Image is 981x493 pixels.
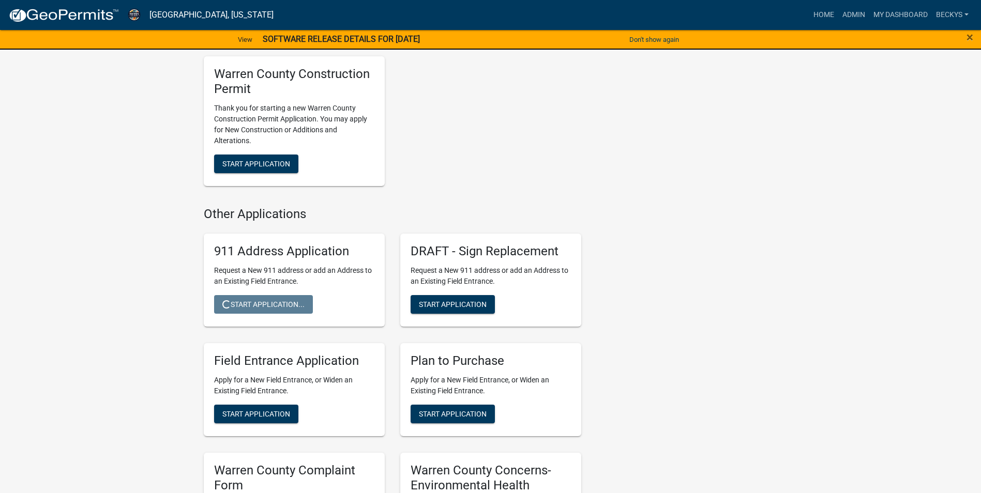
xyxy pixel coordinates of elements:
[419,300,487,309] span: Start Application
[967,30,973,44] span: ×
[214,155,298,173] button: Start Application
[214,295,313,314] button: Start Application...
[411,405,495,423] button: Start Application
[214,463,374,493] h5: Warren County Complaint Form
[214,353,374,368] h5: Field Entrance Application
[214,103,374,146] p: Thank you for starting a new Warren County Construction Permit Application. You may apply for New...
[214,244,374,259] h5: 911 Address Application
[214,265,374,287] p: Request a New 911 address or add an Address to an Existing Field Entrance.
[222,410,290,418] span: Start Application
[932,5,973,25] a: beckys
[149,6,274,24] a: [GEOGRAPHIC_DATA], [US_STATE]
[411,353,571,368] h5: Plan to Purchase
[869,5,932,25] a: My Dashboard
[967,31,973,43] button: Close
[411,375,571,396] p: Apply for a New Field Entrance, or Widen an Existing Field Entrance.
[204,207,581,222] h4: Other Applications
[263,34,420,44] strong: SOFTWARE RELEASE DETAILS FOR [DATE]
[214,67,374,97] h5: Warren County Construction Permit
[411,295,495,314] button: Start Application
[222,159,290,167] span: Start Application
[411,463,571,493] h5: Warren County Concerns- Environmental Health
[234,31,256,48] a: View
[411,244,571,259] h5: DRAFT - Sign Replacement
[419,410,487,418] span: Start Application
[838,5,869,25] a: Admin
[411,265,571,287] p: Request a New 911 address or add an Address to an Existing Field Entrance.
[625,31,683,48] button: Don't show again
[214,375,374,396] p: Apply for a New Field Entrance, or Widen an Existing Field Entrance.
[222,300,305,309] span: Start Application...
[127,8,141,22] img: Warren County, Iowa
[214,405,298,423] button: Start Application
[809,5,838,25] a: Home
